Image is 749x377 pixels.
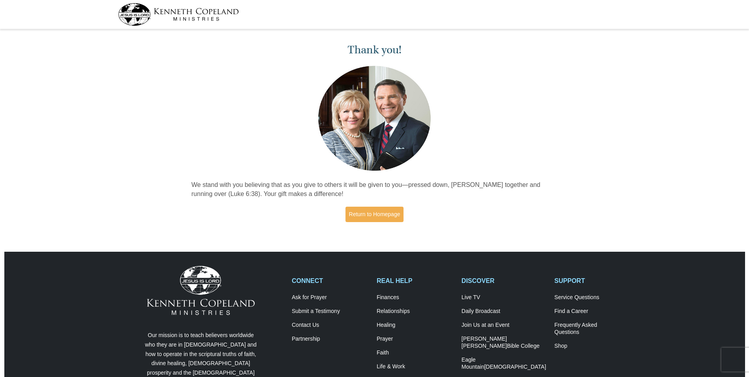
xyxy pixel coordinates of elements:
[554,322,631,336] a: Frequently AskedQuestions
[377,294,453,301] a: Finances
[118,3,239,26] img: kcm-header-logo.svg
[377,349,453,356] a: Faith
[462,308,546,315] a: Daily Broadcast
[292,277,368,285] h2: CONNECT
[292,294,368,301] a: Ask for Prayer
[377,277,453,285] h2: REAL HELP
[377,336,453,343] a: Prayer
[147,266,255,315] img: Kenneth Copeland Ministries
[316,64,433,173] img: Kenneth and Gloria
[345,207,404,222] a: Return to Homepage
[377,322,453,329] a: Healing
[462,277,546,285] h2: DISCOVER
[292,322,368,329] a: Contact Us
[191,43,558,57] h1: Thank you!
[191,181,558,199] p: We stand with you believing that as you give to others it will be given to you—pressed down, [PER...
[554,308,631,315] a: Find a Career
[462,322,546,329] a: Join Us at an Event
[377,363,453,370] a: Life & Work
[507,343,540,349] span: Bible College
[462,356,546,371] a: Eagle Mountain[DEMOGRAPHIC_DATA]
[554,343,631,350] a: Shop
[377,308,453,315] a: Relationships
[554,294,631,301] a: Service Questions
[484,364,546,370] span: [DEMOGRAPHIC_DATA]
[462,294,546,301] a: Live TV
[292,308,368,315] a: Submit a Testimony
[554,277,631,285] h2: SUPPORT
[462,336,546,350] a: [PERSON_NAME] [PERSON_NAME]Bible College
[292,336,368,343] a: Partnership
